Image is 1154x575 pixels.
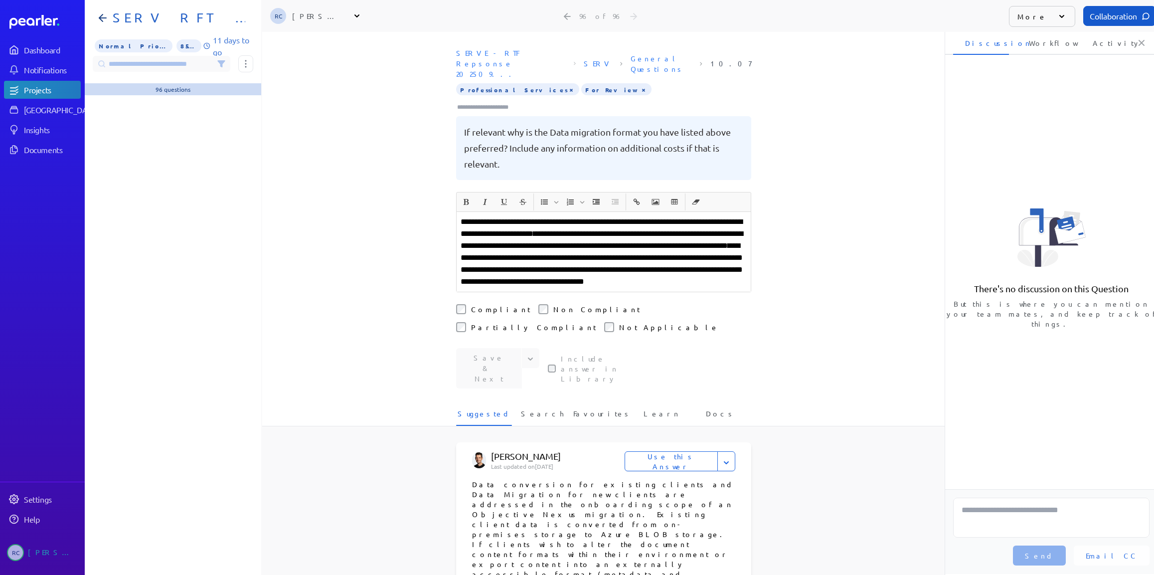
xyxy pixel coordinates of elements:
div: Documents [24,145,80,155]
p: More [1017,11,1047,21]
div: Projects [24,85,80,95]
a: Settings [4,490,81,508]
span: Insert Image [647,193,664,210]
button: Insert Unordered List [536,193,553,210]
div: Settings [24,494,80,504]
span: Strike through [514,193,532,210]
label: Partially Compliant [471,322,596,332]
button: Tag at index 1 with value For Review focussed. Press backspace to remove [640,84,648,94]
span: 85% of Questions Completed [176,39,201,52]
p: 11 days to go [213,34,253,58]
button: Send [1013,546,1066,566]
button: Increase Indent [588,193,605,210]
div: 96 questions [156,85,190,93]
span: Favourites [573,408,632,425]
h1: SERV RFT Response [109,10,245,26]
div: Insights [24,125,80,135]
a: Help [4,510,81,528]
span: Italic [476,193,494,210]
button: Tag at index 0 with value ProfessionalServices focussed. Press backspace to remove [567,84,575,94]
span: Clear Formatting [687,193,705,210]
span: Robert Craig [7,544,24,561]
span: Bold [457,193,475,210]
a: Notifications [4,61,81,79]
span: Document: SERVE - RTF Repsonse 202509.xlsx [452,44,570,83]
button: Clear Formatting [687,193,704,210]
div: Notifications [24,65,80,75]
span: Insert Ordered List [561,193,586,210]
input: Type here to add tags [456,102,518,112]
li: Discussion [953,31,1009,55]
button: Insert Image [647,193,664,210]
label: Not Applicable [619,322,719,332]
span: Sheet: SERV [580,54,616,73]
a: Documents [4,141,81,159]
button: Underline [495,193,512,210]
span: Learn [644,408,680,425]
button: Italic [477,193,494,210]
span: Docs [706,408,735,425]
span: Increase Indent [587,193,605,210]
li: Workflow [1017,31,1073,55]
a: Projects [4,81,81,99]
button: Email CC [1074,546,1150,566]
input: This checkbox controls whether your answer will be included in the Answer Library for future use [548,365,556,373]
a: RC[PERSON_NAME] [4,540,81,565]
button: Expand [717,451,735,471]
span: Email CC [1086,551,1138,561]
div: [GEOGRAPHIC_DATA] [24,105,98,115]
p: There's no discussion on this Question [974,283,1129,295]
div: [PERSON_NAME] [28,544,78,561]
a: Dashboard [9,15,81,29]
label: This checkbox controls whether your answer will be included in the Answer Library for future use [561,354,646,383]
a: Insights [4,121,81,139]
span: Send [1025,551,1054,561]
button: Strike through [514,193,531,210]
span: For Review [581,83,652,95]
span: Reference Number: 10.07 [706,54,755,73]
span: Robert Craig [270,8,286,24]
span: Section: General Questions [627,49,696,78]
span: Professional Services [456,83,579,95]
li: Activity [1081,31,1137,55]
p: Data conversion for existing clients and Data Migration for new clients are addressed in the onbo... [472,479,735,539]
span: Decrease Indent [606,193,624,210]
a: [GEOGRAPHIC_DATA] [4,101,81,119]
span: Search [521,408,564,425]
a: Dashboard [4,41,81,59]
button: Insert table [666,193,683,210]
div: [PERSON_NAME] [292,11,342,21]
button: Insert link [628,193,645,210]
div: Help [24,514,80,524]
span: Insert link [628,193,646,210]
span: Priority [95,39,172,52]
span: Suggested [458,408,510,425]
button: Insert Ordered List [562,193,579,210]
label: Compliant [471,304,530,314]
label: Non Compliant [553,304,640,314]
p: [PERSON_NAME] [491,450,639,462]
pre: If relevant why is the Data migration format you have listed above preferred? Include any informa... [464,124,743,172]
p: Last updated on [DATE] [491,462,624,470]
div: 96 of 96 [579,11,623,20]
span: Underline [495,193,513,210]
button: Use this Answer [625,451,718,471]
img: James Layton [472,452,487,468]
span: Insert Unordered List [535,193,560,210]
span: Insert table [665,193,683,210]
div: Dashboard [24,45,80,55]
button: Bold [458,193,475,210]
